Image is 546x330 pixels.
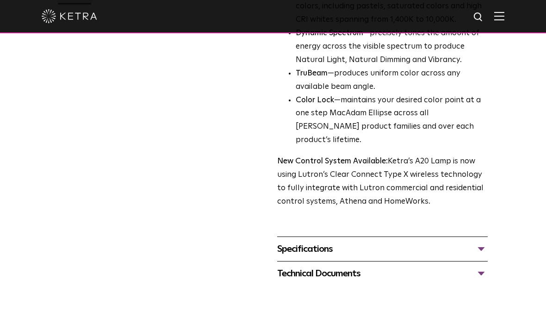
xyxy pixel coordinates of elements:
[296,96,334,104] strong: Color Lock
[277,242,488,256] div: Specifications
[42,9,97,23] img: ketra-logo-2019-white
[277,157,388,165] strong: New Control System Available:
[296,94,488,148] li: —maintains your desired color point at a one step MacAdam Ellipse across all [PERSON_NAME] produc...
[296,27,488,67] li: —precisely tunes the amount of energy across the visible spectrum to produce Natural Light, Natur...
[277,155,488,209] p: Ketra’s A20 Lamp is now using Lutron’s Clear Connect Type X wireless technology to fully integrat...
[277,266,488,281] div: Technical Documents
[296,67,488,94] li: —produces uniform color across any available beam angle.
[473,12,484,23] img: search icon
[296,69,328,77] strong: TruBeam
[494,12,504,20] img: Hamburger%20Nav.svg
